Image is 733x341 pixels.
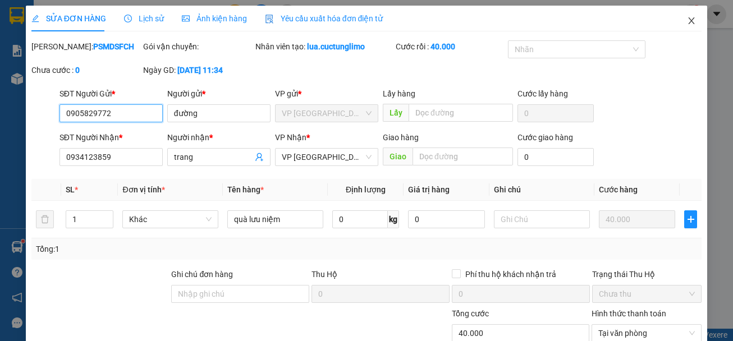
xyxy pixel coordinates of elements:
b: 0 [75,66,80,75]
div: Trạng thái Thu Hộ [592,268,702,280]
label: Cước lấy hàng [517,89,568,98]
b: lua.cuctunglimo [307,42,365,51]
div: SĐT Người Gửi [59,87,163,100]
div: Cước rồi : [396,40,506,53]
input: VD: Bàn, Ghế [227,210,323,228]
div: Người gửi [167,87,271,100]
span: Định lượng [346,185,386,194]
span: kg [388,210,399,228]
div: VP gửi [275,87,378,100]
span: Lấy hàng [383,89,415,98]
div: Người nhận [167,131,271,144]
span: picture [182,15,190,22]
span: Chưa thu [599,285,695,302]
span: clock-circle [124,15,132,22]
span: Khác [129,211,212,228]
span: Tổng cước [452,309,489,318]
span: Yêu cầu xuất hóa đơn điện tử [265,14,383,23]
span: close [687,16,696,25]
span: Tên hàng [227,185,264,194]
span: Cước hàng [599,185,638,194]
li: VP BX Tuy Hoà [77,61,149,73]
label: Hình thức thanh toán [592,309,666,318]
li: VP VP [GEOGRAPHIC_DATA] xe Limousine [6,61,77,98]
b: [DATE] 11:34 [177,66,223,75]
span: Giao hàng [383,133,419,142]
input: Ghi chú đơn hàng [171,285,309,303]
div: Nhân viên tạo: [255,40,393,53]
span: SỬA ĐƠN HÀNG [31,14,106,23]
div: Ngày GD: [143,64,253,76]
span: user-add [255,153,264,162]
span: Lấy [383,104,409,122]
input: Cước giao hàng [517,148,594,166]
span: Đơn vị tính [122,185,164,194]
input: Ghi Chú [494,210,590,228]
span: VP Đà Lạt [282,149,372,165]
div: Gói vận chuyển: [143,40,253,53]
div: [PERSON_NAME]: [31,40,141,53]
div: Tổng: 1 [36,243,284,255]
span: Phí thu hộ khách nhận trả [461,268,561,280]
span: Ảnh kiện hàng [182,14,247,23]
span: SL [66,185,75,194]
b: PSMDSFCH [93,42,134,51]
span: Giá trị hàng [408,185,450,194]
span: plus [685,215,697,224]
span: VP Nha Trang xe Limousine [282,105,372,122]
button: Close [676,6,707,37]
input: 0 [599,210,676,228]
img: icon [265,15,274,24]
b: 40.000 [430,42,455,51]
button: delete [36,210,54,228]
span: edit [31,15,39,22]
span: Giao [383,148,413,165]
div: SĐT Người Nhận [59,131,163,144]
input: Dọc đường [409,104,513,122]
span: environment [77,75,85,83]
div: Chưa cước : [31,64,141,76]
span: Lịch sử [124,14,164,23]
span: VP Nhận [275,133,306,142]
input: Cước lấy hàng [517,104,594,122]
label: Cước giao hàng [517,133,573,142]
li: Cúc Tùng Limousine [6,6,163,48]
button: plus [684,210,697,228]
span: Thu Hộ [311,270,337,279]
th: Ghi chú [489,179,594,201]
label: Ghi chú đơn hàng [171,270,233,279]
input: Dọc đường [413,148,513,165]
